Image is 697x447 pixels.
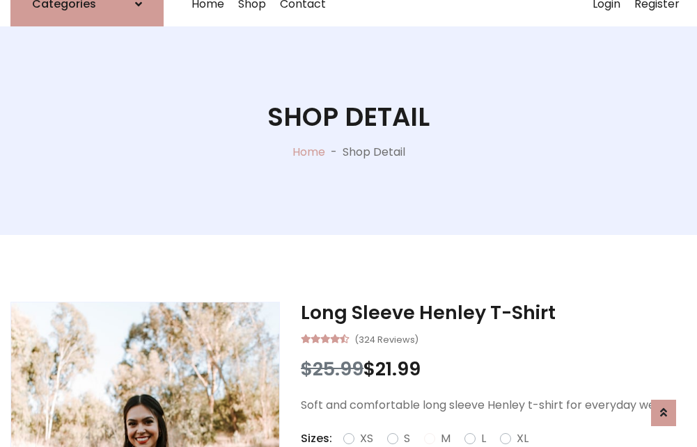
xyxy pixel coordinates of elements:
small: (324 Reviews) [354,330,418,347]
h3: $ [301,358,687,380]
p: Sizes: [301,430,332,447]
a: Home [292,144,325,160]
h3: Long Sleeve Henley T-Shirt [301,302,687,324]
p: Soft and comfortable long sleeve Henley t-shirt for everyday wear. [301,397,687,414]
label: XS [360,430,373,447]
label: L [481,430,486,447]
span: $25.99 [301,356,363,382]
label: XL [517,430,528,447]
h1: Shop Detail [267,101,430,132]
label: S [404,430,410,447]
label: M [441,430,451,447]
p: - [325,144,343,161]
span: 21.99 [375,356,421,382]
p: Shop Detail [343,144,405,161]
